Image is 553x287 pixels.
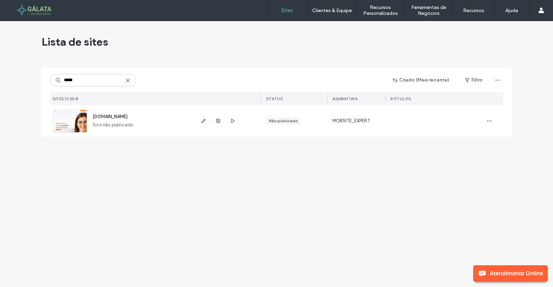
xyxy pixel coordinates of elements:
span: Site não publicado [93,122,133,128]
button: Criado (Mais recente) [387,75,456,86]
label: Ferramentas de Negócios [405,4,453,16]
span: Rótulos [391,96,411,101]
button: Filtro [458,75,489,86]
label: Ajuda [505,8,518,13]
span: Sites (1/254) [53,96,79,101]
label: Sites [281,7,293,13]
span: Atendimento Online [490,265,548,277]
span: Assinatura [332,96,357,101]
div: Não publicado [269,118,298,124]
span: Lista de sites [41,35,108,49]
a: [DOMAIN_NAME] [93,114,128,119]
span: STATUS [266,96,283,101]
label: Recursos Personalizados [356,4,404,16]
span: Ajuda [16,5,33,11]
label: Recursos [463,8,484,13]
span: MOBSITE_EXPERT [332,117,370,124]
label: Clientes & Equipe [312,8,352,13]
